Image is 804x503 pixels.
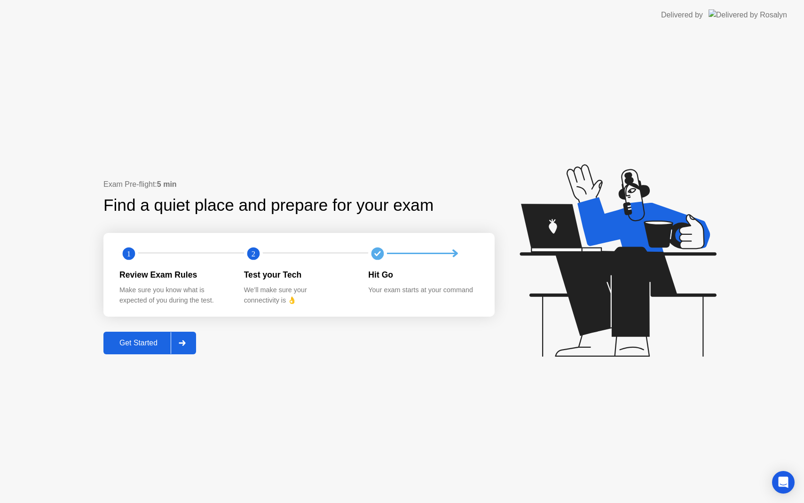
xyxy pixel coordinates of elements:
button: Get Started [103,332,196,354]
div: Exam Pre-flight: [103,179,495,190]
div: Delivered by [661,9,703,21]
div: Test your Tech [244,269,354,281]
img: Delivered by Rosalyn [709,9,787,20]
text: 1 [127,249,131,258]
div: Your exam starts at your command [368,285,478,295]
div: Get Started [106,339,171,347]
div: We’ll make sure your connectivity is 👌 [244,285,354,305]
b: 5 min [157,180,177,188]
div: Hit Go [368,269,478,281]
div: Make sure you know what is expected of you during the test. [119,285,229,305]
div: Review Exam Rules [119,269,229,281]
div: Open Intercom Messenger [772,471,795,494]
text: 2 [252,249,255,258]
div: Find a quiet place and prepare for your exam [103,193,435,218]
